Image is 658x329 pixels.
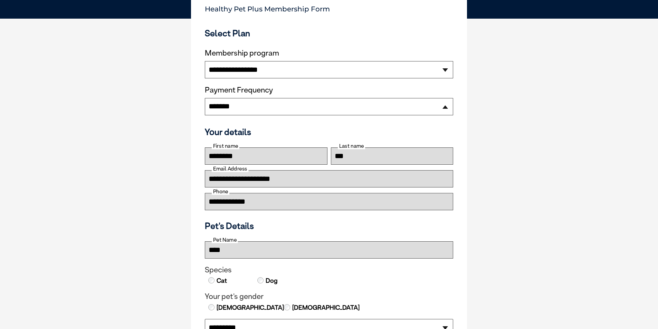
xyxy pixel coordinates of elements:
[202,221,456,231] h3: Pet's Details
[205,2,453,13] p: Healthy Pet Plus Membership Form
[205,49,453,58] label: Membership program
[205,127,453,137] h3: Your details
[212,166,248,172] label: Email Address
[205,28,453,38] h3: Select Plan
[338,143,365,149] label: Last name
[205,292,453,301] legend: Your pet's gender
[205,86,273,95] label: Payment Frequency
[212,143,239,149] label: First name
[212,188,229,195] label: Phone
[205,265,453,274] legend: Species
